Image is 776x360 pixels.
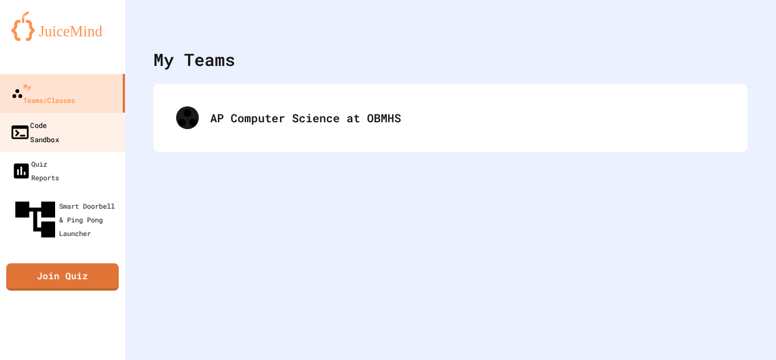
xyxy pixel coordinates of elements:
[11,196,120,243] div: Smart Doorbell & Ping Pong Launcher
[210,109,725,126] div: AP Computer Science at OBMHS
[165,95,736,140] div: AP Computer Science at OBMHS
[11,11,114,41] img: logo-orange.svg
[6,263,119,291] a: Join Quiz
[10,118,59,146] div: Code Sandbox
[11,80,75,107] div: My Teams/Classes
[153,47,235,72] div: My Teams
[11,157,59,184] div: Quiz Reports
